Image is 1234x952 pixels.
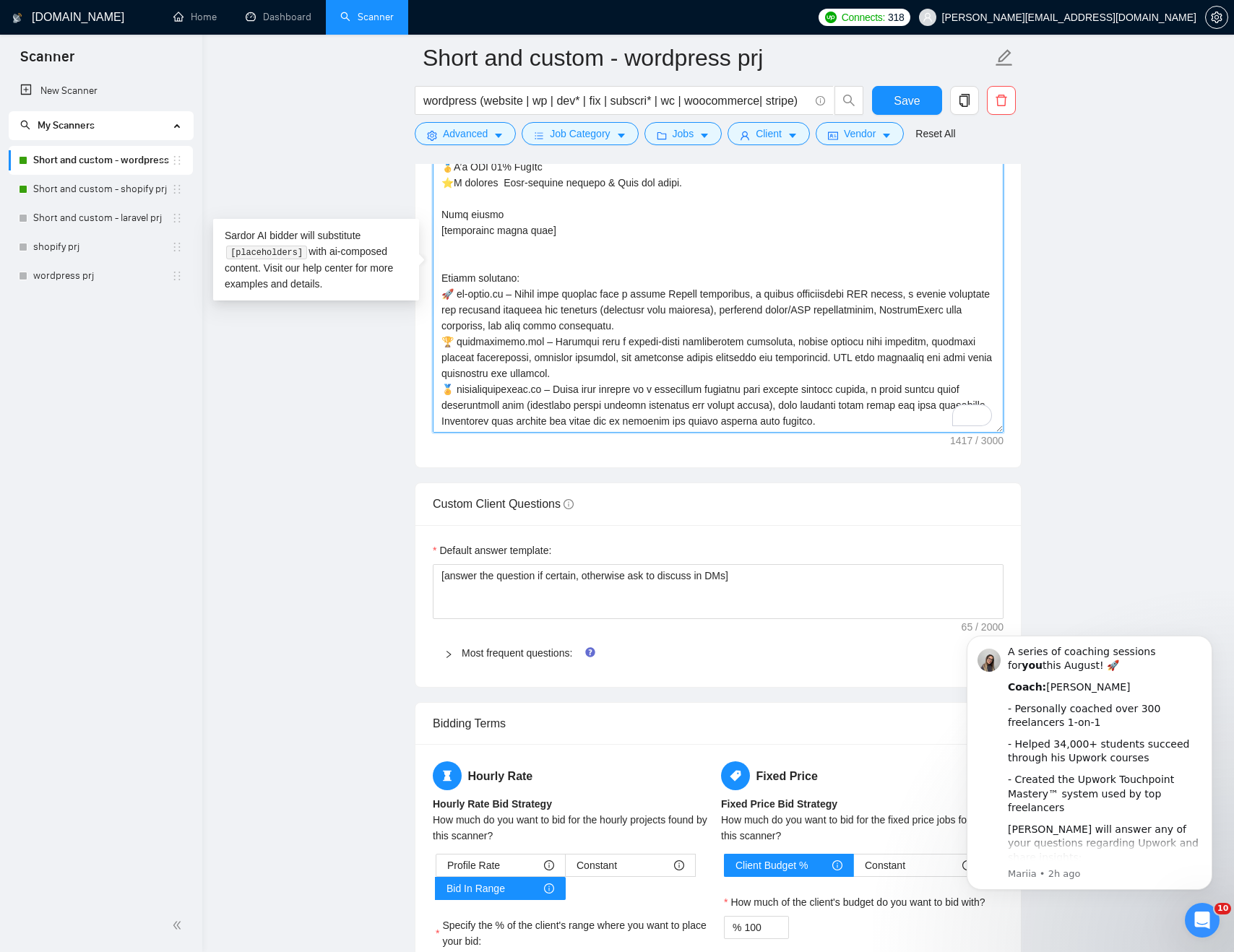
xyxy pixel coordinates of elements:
span: Job Category [550,126,610,142]
a: homeHome [173,11,217,23]
div: Bidding Terms [433,703,1004,744]
li: Short and custom - shopify prj [9,175,193,204]
a: Short and custom - wordpress prj [33,146,171,175]
span: bars [534,130,544,141]
a: wordpress prj [33,261,171,290]
span: edit [995,48,1014,67]
button: setting [1205,6,1228,29]
span: Jobs [673,126,694,142]
b: Fixed Price Bid Strategy [721,798,837,810]
span: folder [657,130,667,141]
div: How much do you want to bid for the fixed price jobs found by this scanner? [721,812,1004,844]
span: Constant [577,854,617,876]
span: Advanced [443,126,488,142]
a: Short and custom - shopify prj [33,175,171,204]
span: setting [427,130,437,141]
button: Save [872,86,942,115]
span: info-circle [832,860,842,870]
span: holder [171,155,183,166]
span: info-circle [674,860,684,870]
textarea: To enrich screen reader interactions, please activate Accessibility in Grammarly extension settings [433,108,1004,433]
span: caret-down [493,130,504,141]
span: tag [721,761,750,790]
li: shopify prj [9,233,193,261]
span: user [740,130,750,141]
a: searchScanner [340,11,394,23]
span: caret-down [788,130,798,141]
span: info-circle [544,883,554,893]
span: caret-down [616,130,626,141]
button: barsJob Categorycaret-down [522,122,638,145]
img: logo [12,7,22,30]
span: info-circle [564,499,574,509]
input: How much of the client's budget do you want to bid with? [744,917,788,938]
span: delete [988,94,1015,107]
button: folderJobscaret-down [644,122,722,145]
div: Tooltip anchor [584,646,597,659]
iframe: Intercom live chat [1185,903,1220,938]
button: idcardVendorcaret-down [816,122,904,145]
span: holder [171,183,183,195]
label: How much of the client's budget do you want to bid with? [724,894,985,910]
li: New Scanner [9,77,193,105]
textarea: Default answer template: [433,564,1004,619]
span: 10 [1214,903,1231,914]
span: holder [171,241,183,253]
span: Scanner [9,46,86,77]
span: holder [171,212,183,224]
button: settingAdvancedcaret-down [415,122,516,145]
span: caret-down [881,130,892,141]
span: Profile Rate [447,854,500,876]
div: Sardor AI bidder will substitute with ai-composed content. Visit our for more examples and details. [213,219,419,300]
span: Connects: [842,9,885,25]
button: userClientcaret-down [728,122,810,145]
span: right [444,650,453,659]
iframe: Intercom notifications message [945,614,1234,913]
span: user [923,12,933,22]
a: Reset All [915,126,955,142]
label: Specify the % of the client's range where you want to place your bid: [436,917,712,949]
button: search [834,86,863,115]
span: Client Budget % [735,854,808,876]
span: My Scanners [38,119,95,131]
a: setting [1205,12,1228,23]
h5: Hourly Rate [433,761,715,790]
span: info-circle [816,96,825,105]
input: Scanner name... [423,40,992,76]
input: Search Freelance Jobs... [423,92,809,110]
li: Short and custom - laravel prj [9,204,193,233]
span: Custom Client Questions [433,498,574,510]
span: double-left [172,918,186,932]
b: Hourly Rate Bid Strategy [433,798,552,810]
span: Constant [865,854,905,876]
h5: Fixed Price [721,761,1004,790]
li: wordpress prj [9,261,193,290]
span: copy [951,94,978,107]
li: Short and custom - wordpress prj [9,146,193,175]
span: search [835,94,863,107]
a: help center [303,262,353,274]
span: setting [1206,12,1227,23]
span: My Scanners [20,119,95,131]
span: 318 [888,9,904,25]
a: dashboardDashboard [246,11,311,23]
span: Bid In Range [446,878,505,899]
a: Most frequent questions: [462,647,572,659]
span: Save [894,92,920,110]
span: holder [171,270,183,282]
span: hourglass [433,761,462,790]
label: Default answer template: [433,542,551,558]
span: idcard [828,130,838,141]
code: [placeholders] [226,246,306,260]
a: Short and custom - laravel prj [33,204,171,233]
